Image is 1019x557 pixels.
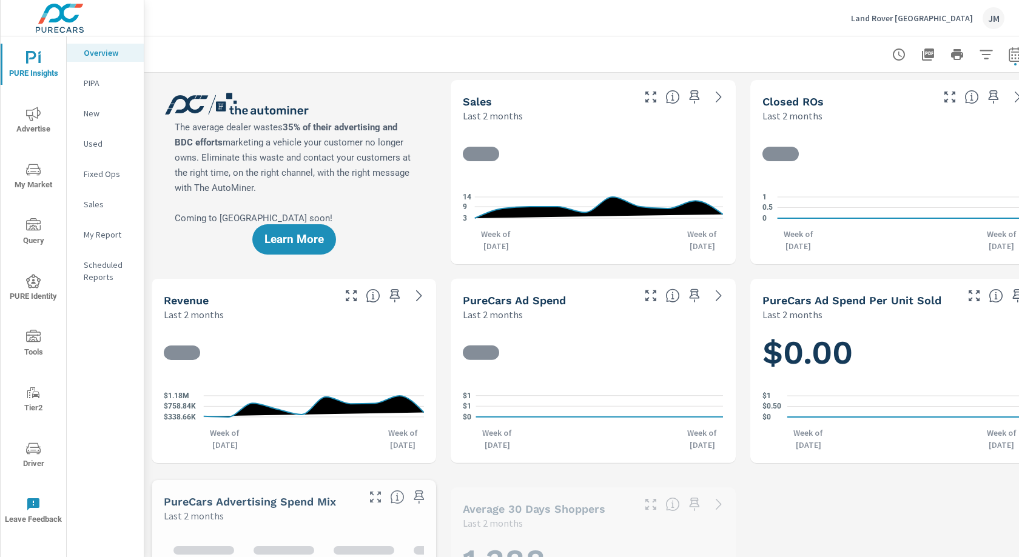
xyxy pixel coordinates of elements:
p: Week of [DATE] [382,427,424,451]
a: See more details in report [709,87,728,107]
text: 3 [463,214,467,222]
h5: Sales [463,95,492,108]
p: Week of [DATE] [777,228,819,252]
button: Apply Filters [974,42,998,67]
button: Make Fullscreen [366,487,385,507]
text: $758.84K [164,402,196,410]
span: Tier2 [4,385,62,415]
a: See more details in report [709,495,728,514]
p: Land Rover [GEOGRAPHIC_DATA] [851,13,973,24]
div: Scheduled Reports [67,256,144,286]
div: Used [67,135,144,153]
span: Save this to your personalized report [409,487,429,507]
p: Last 2 months [463,516,523,530]
h5: PureCars Ad Spend [463,294,566,307]
text: $0.50 [762,402,781,411]
div: PIPA [67,74,144,92]
text: 9 [463,202,467,211]
button: Make Fullscreen [341,286,361,305]
a: See more details in report [409,286,429,305]
button: Make Fullscreen [641,286,661,305]
div: My Report [67,225,144,244]
p: My Report [84,228,134,241]
span: Advertise [4,107,62,136]
text: $0 [762,413,771,421]
text: $338.66K [164,413,196,421]
p: Week of [DATE] [681,427,724,451]
button: "Export Report to PDF" [916,42,940,67]
a: See more details in report [709,286,728,305]
span: A rolling 30 day total of daily Shoppers on the dealership website, averaged over the selected da... [665,497,680,512]
text: 0 [762,214,767,222]
p: Week of [DATE] [787,427,830,451]
span: Query [4,218,62,248]
p: Last 2 months [164,307,224,322]
span: Number of vehicles sold by the dealership over the selected date range. [Source: This data is sou... [665,90,680,104]
text: 1 [762,193,767,201]
div: Overview [67,44,144,62]
p: Sales [84,198,134,210]
button: Make Fullscreen [964,286,984,305]
span: Save this to your personalized report [685,286,704,305]
p: Last 2 months [164,509,224,523]
button: Learn More [252,224,336,255]
span: Learn More [264,234,324,245]
div: Fixed Ops [67,165,144,183]
span: Total cost of media for all PureCars channels for the selected dealership group over the selected... [665,289,680,303]
p: Last 2 months [463,108,523,123]
p: Scheduled Reports [84,259,134,283]
p: Last 2 months [762,307,822,322]
h5: Closed ROs [762,95,824,108]
div: New [67,104,144,122]
button: Make Fullscreen [641,495,661,514]
span: Save this to your personalized report [385,286,405,305]
p: Last 2 months [463,307,523,322]
span: My Market [4,162,62,192]
p: PIPA [84,77,134,89]
p: Week of [DATE] [476,427,519,451]
p: Week of [DATE] [681,228,724,252]
p: New [84,107,134,119]
text: $1 [463,402,471,410]
button: Make Fullscreen [940,87,960,107]
span: Total sales revenue over the selected date range. [Source: This data is sourced from the dealer’s... [366,289,380,303]
span: Save this to your personalized report [685,87,704,107]
h5: PureCars Advertising Spend Mix [164,495,336,508]
span: This table looks at how you compare to the amount of budget you spend per channel as opposed to y... [390,490,405,504]
button: Make Fullscreen [641,87,661,107]
h5: Average 30 Days Shoppers [463,502,605,515]
p: Fixed Ops [84,168,134,180]
span: Save this to your personalized report [685,495,704,514]
button: Print Report [945,42,969,67]
p: Last 2 months [762,108,822,123]
span: Average cost of advertising per each vehicle sold at the dealer over the selected date range. The... [989,289,1003,303]
p: Week of [DATE] [204,427,246,451]
text: $1 [463,392,471,400]
text: 14 [463,193,471,201]
text: 0.5 [762,204,773,212]
p: Used [84,138,134,150]
h5: Revenue [164,294,209,307]
text: $0 [463,413,471,421]
span: Save this to your personalized report [984,87,1003,107]
span: Driver [4,441,62,471]
p: Overview [84,47,134,59]
div: Sales [67,195,144,213]
span: Number of Repair Orders Closed by the selected dealership group over the selected time range. [So... [964,90,979,104]
span: Tools [4,330,62,359]
span: Leave Feedback [4,497,62,527]
span: PURE Identity [4,274,62,304]
p: Week of [DATE] [475,228,517,252]
span: PURE Insights [4,51,62,81]
text: $1.18M [164,392,189,400]
div: JM [983,7,1004,29]
h5: PureCars Ad Spend Per Unit Sold [762,294,941,307]
div: nav menu [1,36,66,538]
text: $1 [762,392,771,400]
